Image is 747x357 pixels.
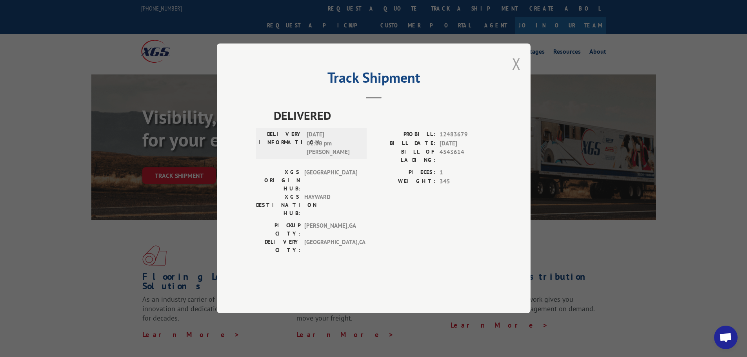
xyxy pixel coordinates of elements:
[440,148,491,165] span: 4543614
[374,130,436,140] label: PROBILL:
[256,169,300,193] label: XGS ORIGIN HUB:
[304,238,357,255] span: [GEOGRAPHIC_DATA] , CA
[274,107,491,125] span: DELIVERED
[304,193,357,218] span: HAYWARD
[374,169,436,178] label: PIECES:
[440,177,491,186] span: 345
[256,222,300,238] label: PICKUP CITY:
[512,53,521,74] button: Close modal
[256,238,300,255] label: DELIVERY CITY:
[440,130,491,140] span: 12483679
[374,148,436,165] label: BILL OF LADING:
[374,177,436,186] label: WEIGHT:
[714,326,738,349] div: Open chat
[256,193,300,218] label: XGS DESTINATION HUB:
[304,169,357,193] span: [GEOGRAPHIC_DATA]
[307,130,360,157] span: [DATE] 02:00 pm [PERSON_NAME]
[440,139,491,148] span: [DATE]
[440,169,491,178] span: 1
[258,130,303,157] label: DELIVERY INFORMATION:
[256,72,491,87] h2: Track Shipment
[374,139,436,148] label: BILL DATE:
[304,222,357,238] span: [PERSON_NAME] , GA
